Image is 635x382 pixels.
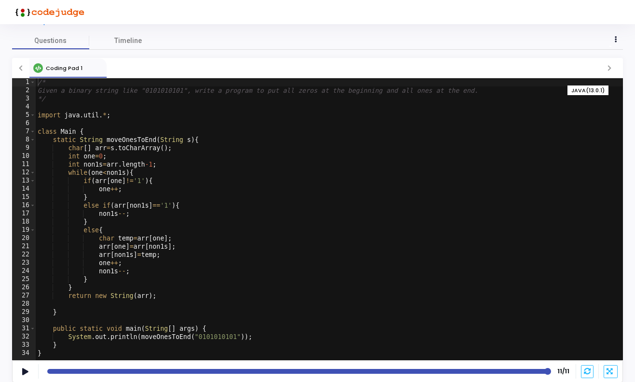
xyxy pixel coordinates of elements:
strong: 11/11 [556,367,571,376]
div: 30 [12,316,36,325]
div: 6 [12,119,36,127]
div: 1 [12,78,36,86]
div: 16 [12,201,36,210]
div: 18 [12,218,36,226]
div: 8 [12,136,36,144]
span: Coding Pad 1 [46,64,83,72]
div: 4 [12,103,36,111]
div: 10 [12,152,36,160]
div: 23 [12,259,36,267]
span: Questions [12,36,89,46]
div: 14 [12,185,36,193]
div: 11 [12,160,36,169]
div: 20 [12,234,36,242]
div: 13 [12,177,36,185]
div: 21 [12,242,36,251]
div: 17 [12,210,36,218]
div: 22 [12,251,36,259]
a: View Description [12,19,66,25]
div: 26 [12,283,36,292]
div: 32 [12,333,36,341]
div: 7 [12,127,36,136]
div: 19 [12,226,36,234]
div: 34 [12,349,36,357]
div: 31 [12,325,36,333]
div: 27 [12,292,36,300]
div: 33 [12,341,36,349]
div: 3 [12,95,36,103]
div: 29 [12,308,36,316]
div: 28 [12,300,36,308]
div: 5 [12,111,36,119]
div: 2 [12,86,36,95]
span: JAVA(13.0.1) [571,86,605,95]
div: 9 [12,144,36,152]
div: 24 [12,267,36,275]
div: 25 [12,275,36,283]
div: 15 [12,193,36,201]
div: 12 [12,169,36,177]
img: logo [12,2,84,22]
span: Timeline [114,36,142,46]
